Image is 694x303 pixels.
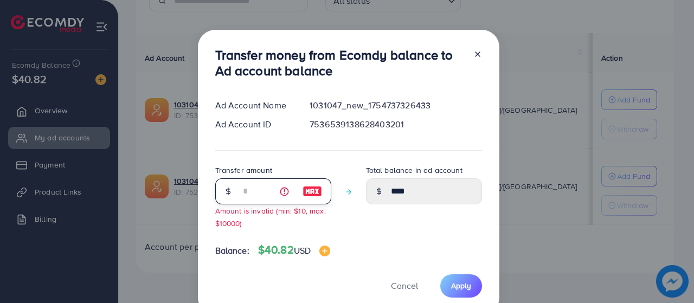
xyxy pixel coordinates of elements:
[440,274,482,298] button: Apply
[207,118,301,131] div: Ad Account ID
[207,99,301,112] div: Ad Account Name
[377,274,432,298] button: Cancel
[294,244,311,256] span: USD
[319,246,330,256] img: image
[215,244,249,257] span: Balance:
[391,280,418,292] span: Cancel
[303,185,322,198] img: image
[301,118,490,131] div: 7536539138628403201
[451,280,471,291] span: Apply
[366,165,462,176] label: Total balance in ad account
[258,243,330,257] h4: $40.82
[215,205,326,228] small: Amount is invalid (min: $10, max: $10000)
[301,99,490,112] div: 1031047_new_1754737326433
[215,165,272,176] label: Transfer amount
[215,47,465,79] h3: Transfer money from Ecomdy balance to Ad account balance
